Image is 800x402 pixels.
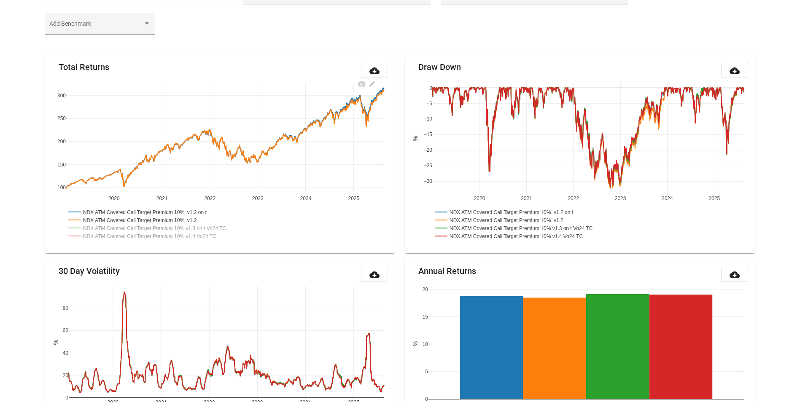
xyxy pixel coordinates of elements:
mat-card-title: Total Returns [59,63,109,71]
mat-icon: cloud_download [369,270,380,280]
mat-icon: cloud_download [730,270,740,280]
mat-card-title: 30 Day Volatility [59,267,120,275]
mat-icon: cloud_download [730,66,740,76]
mat-card-title: Draw Down [418,63,461,71]
mat-card-title: Annual Returns [418,267,476,275]
mat-icon: cloud_download [369,66,380,76]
